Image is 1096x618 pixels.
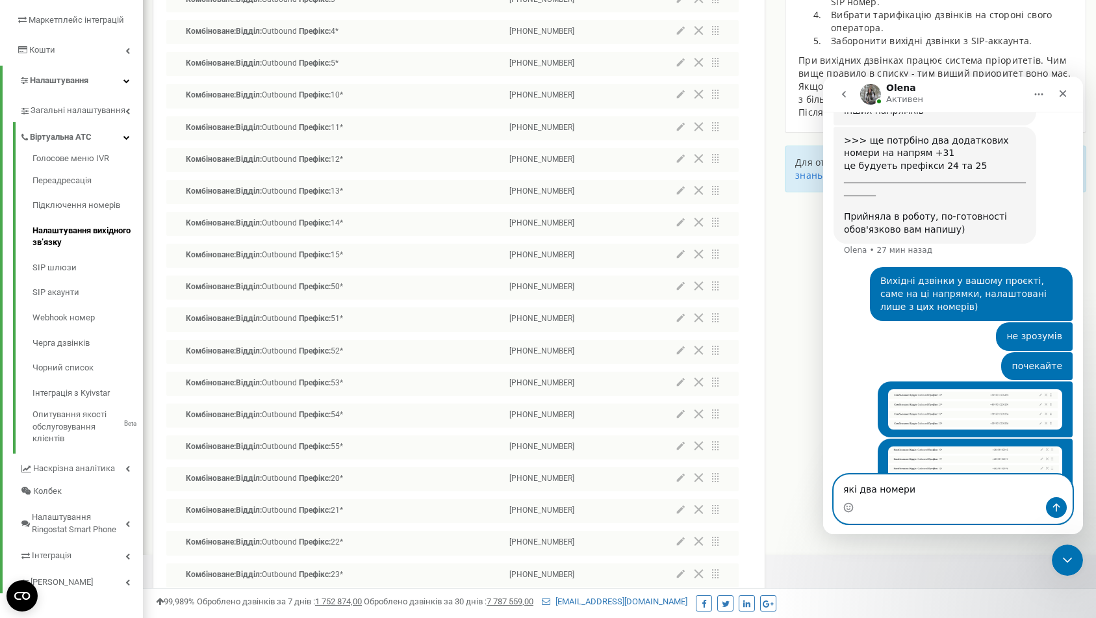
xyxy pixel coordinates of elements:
p: Оutbound 20* [186,473,407,485]
p: Оutbound 54* [186,409,407,422]
span: Префікс: [299,346,331,355]
span: Комбіноване: [186,537,236,547]
a: Наскрізна аналітика [19,454,143,480]
p: [PHONE_NUMBER] [509,250,574,262]
span: Відділ: [236,58,262,68]
p: [PHONE_NUMBER] [509,569,574,582]
span: Відділ: [236,90,262,99]
p: Оutbound 10* [186,90,407,102]
span: Відділ: [236,378,262,387]
span: [PERSON_NAME] [31,576,93,589]
p: [PHONE_NUMBER] [509,537,574,549]
u: 1 752 874,00 [315,597,362,606]
p: [PHONE_NUMBER] [509,186,574,198]
p: Оutbound 13* [186,186,407,198]
iframe: Intercom live chat [1052,545,1083,576]
span: Комбіноване: [186,250,236,259]
iframe: Intercom live chat [823,77,1083,534]
p: Оutbound 52* [186,346,407,358]
li: Заборонити вихідні дзвінки з SIP-аккаунта. [824,34,1073,47]
span: Оброблено дзвінків за 7 днів : [197,597,362,606]
span: Колбек [33,485,62,498]
span: Комбіноване: [186,27,236,36]
span: Комбіноване: [186,155,236,164]
span: Відділ: [236,123,262,132]
p: Оutbound 11* [186,122,407,135]
span: Префікс: [299,250,331,259]
span: Маркетплейс інтеграцій [29,15,124,25]
div: Комбіноване:Відділ:Оutbound Префікс:52*[PHONE_NUMBER] [166,340,739,364]
span: Префікс: [299,474,331,483]
a: Загальні налаштування [19,96,143,122]
span: Комбіноване: [186,58,236,68]
span: Комбіноване: [186,123,236,132]
a: Підключення номерів [32,193,143,218]
p: Оutbound 14* [186,218,407,230]
span: Комбіноване: [186,442,236,451]
p: Оutbound 22* [186,537,407,549]
span: Налаштування Ringostat Smart Phone [32,511,125,535]
span: Префікс: [299,537,331,547]
span: Відділ: [236,346,262,355]
span: Відділ: [236,282,262,291]
span: Комбіноване: [186,314,236,323]
span: Комбіноване: [186,378,236,387]
p: [PHONE_NUMBER] [509,122,574,135]
p: [PHONE_NUMBER] [509,473,574,485]
div: Комбіноване:Відділ:Оutbound Префікс:13*[PHONE_NUMBER] [166,180,739,204]
a: Інтеграція [19,541,143,567]
span: Кошти [29,45,55,55]
p: [PHONE_NUMBER] [509,154,574,166]
span: Оброблено дзвінків за 30 днів : [364,597,533,606]
div: Комбіноване:Відділ:Оutbound Префікс:10*[PHONE_NUMBER] [166,84,739,108]
a: [EMAIL_ADDRESS][DOMAIN_NAME] [542,597,687,606]
u: 7 787 559,00 [487,597,533,606]
span: Відділ: [236,187,262,196]
a: SIP шлюзи [32,255,143,281]
div: Комбіноване:Відділ:Оutbound Префікс:4*[PHONE_NUMBER] [166,20,739,44]
div: Комбіноване:Відділ:Оutbound Префікс:14*[PHONE_NUMBER] [166,212,739,236]
span: Префікс: [299,570,331,579]
p: [PHONE_NUMBER] [509,90,574,102]
p: Оutbound 15* [186,250,407,262]
span: Загальні налаштування [31,105,125,117]
span: Відділ: [236,155,262,164]
span: Відділ: [236,27,262,36]
p: [PHONE_NUMBER] [509,441,574,454]
div: Комбіноване:Відділ:Оutbound Префікс:23*[PHONE_NUMBER] [166,563,739,587]
div: Комбіноване:Відділ:Оutbound Префікс:53*[PHONE_NUMBER] [166,372,739,396]
li: Вибрати тарифікацію дзвінків на стороні свого оператора. [824,8,1073,34]
div: Комбіноване:Відділ:Оutbound Префікс:20*[PHONE_NUMBER] [166,467,739,491]
div: Комбіноване:Відділ:Оutbound Префікс:5*[PHONE_NUMBER] [166,52,739,76]
span: Префікс: [299,282,331,291]
div: Комбіноване:Відділ:Оutbound Префікс:55*[PHONE_NUMBER] [166,435,739,459]
div: Комбіноване:Відділ:Оutbound Префікс:11*[PHONE_NUMBER] [166,116,739,140]
p: Оutbound 21* [186,505,407,517]
span: Префікс: [299,155,331,164]
a: Колбек [19,480,143,503]
span: Префікс: [299,58,331,68]
a: Інтеграція з Kyivstar [32,381,143,406]
p: Для отримання детальної інформації перейдіть в [795,156,1076,182]
span: Відділ: [236,410,262,419]
div: Комбіноване:Відділ:Оutbound Префікс:22*[PHONE_NUMBER] [166,531,739,555]
div: Комбіноване:Відділ:Оutbound Префікс:12*[PHONE_NUMBER] [166,148,739,172]
div: Комбіноване:Відділ:Оutbound Префікс:50*[PHONE_NUMBER] [166,276,739,300]
div: Комбіноване:Відділ:Оutbound Префікс:15*[PHONE_NUMBER] [166,244,739,268]
p: [PHONE_NUMBER] [509,218,574,230]
span: Віртуальна АТС [30,131,92,144]
a: Переадресація [32,168,143,194]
